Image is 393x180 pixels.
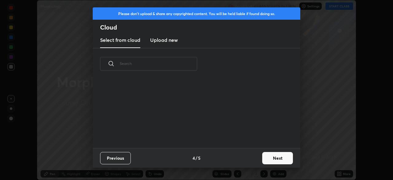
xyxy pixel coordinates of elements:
button: Next [262,152,293,164]
input: Search [120,50,197,77]
button: Previous [100,152,131,164]
h4: 5 [198,155,200,161]
h3: Upload new [150,36,178,44]
div: Please don't upload & share any copyrighted content. You will be held liable if found doing so. [93,7,300,20]
h2: Cloud [100,23,300,31]
h4: / [196,155,197,161]
h4: 4 [193,155,195,161]
h3: Select from cloud [100,36,140,44]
